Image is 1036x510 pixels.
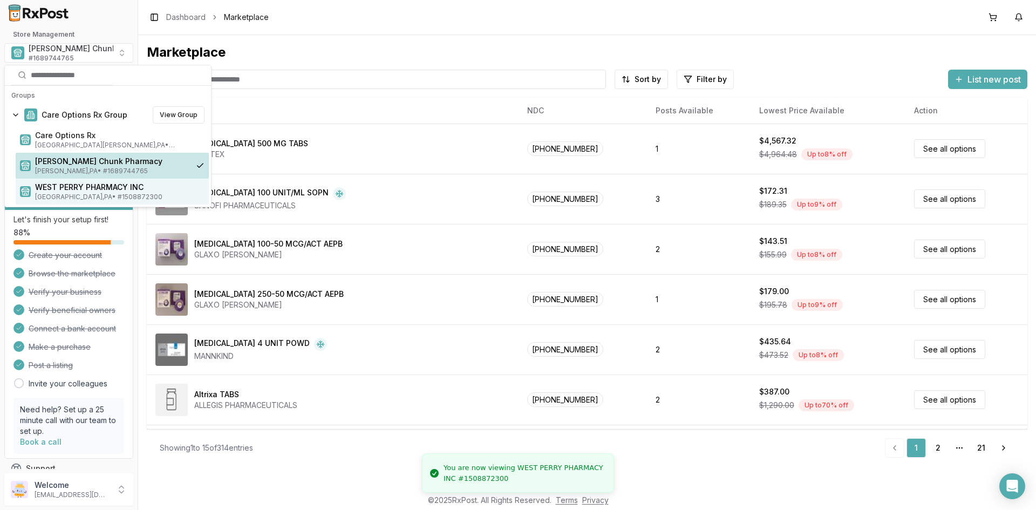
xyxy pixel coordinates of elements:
[799,399,854,411] div: Up to 70 % off
[29,378,107,389] a: Invite your colleagues
[194,338,310,351] div: [MEDICAL_DATA] 4 UNIT POWD
[29,305,115,316] span: Verify beneficial owners
[194,289,344,300] div: [MEDICAL_DATA] 250-50 MCG/ACT AEPB
[444,463,605,484] div: You are now viewing WEST PERRY PHARMACY INC #1508872300
[35,130,205,141] span: Care Options Rx
[759,336,791,347] div: $435.64
[153,106,205,124] button: View Group
[914,290,985,309] a: See all options
[35,193,205,201] span: [GEOGRAPHIC_DATA] , PA • # 1508872300
[7,88,209,103] div: Groups
[29,43,156,54] span: [PERSON_NAME] Chunk Pharmacy
[759,249,787,260] span: $155.99
[20,404,118,437] p: Need help? Set up a 25 minute call with our team to set up.
[35,167,187,175] span: [PERSON_NAME] , PA • # 1689744765
[194,300,344,310] div: GLAXO [PERSON_NAME]
[791,199,842,210] div: Up to 9 % off
[697,74,727,85] span: Filter by
[914,390,985,409] a: See all options
[647,224,750,274] td: 2
[967,73,1021,86] span: List new post
[224,12,269,23] span: Marketplace
[647,375,750,425] td: 2
[527,192,603,206] span: [PHONE_NUMBER]
[35,156,187,167] span: [PERSON_NAME] Chunk Pharmacy
[29,323,116,334] span: Connect a bank account
[29,287,101,297] span: Verify your business
[194,149,308,160] div: APOTEX
[647,98,750,124] th: Posts Available
[13,227,30,238] span: 88 %
[527,392,603,407] span: [PHONE_NUMBER]
[635,74,661,85] span: Sort by
[13,214,124,225] p: Let's finish your setup first!
[905,98,1027,124] th: Action
[791,249,842,261] div: Up to 8 % off
[527,242,603,256] span: [PHONE_NUMBER]
[759,236,787,247] div: $143.51
[194,389,239,400] div: Altrixa TABS
[556,495,578,505] a: Terms
[4,459,133,478] button: Support
[971,438,991,458] a: 21
[194,187,329,200] div: [MEDICAL_DATA] 100 UNIT/ML SOPN
[35,182,205,193] span: WEST PERRY PHARMACY INC
[29,268,115,279] span: Browse the marketplace
[759,186,787,196] div: $172.31
[801,148,853,160] div: Up to 8 % off
[759,286,789,297] div: $179.00
[35,491,110,499] p: [EMAIL_ADDRESS][DOMAIN_NAME]
[759,199,787,210] span: $189.35
[194,239,343,249] div: [MEDICAL_DATA] 100-50 MCG/ACT AEPB
[914,240,985,259] a: See all options
[647,124,750,174] td: 1
[647,174,750,224] td: 3
[155,283,188,316] img: Advair Diskus 250-50 MCG/ACT AEPB
[35,141,205,149] span: [GEOGRAPHIC_DATA][PERSON_NAME] , PA • # 1932201860
[759,386,789,397] div: $387.00
[160,443,253,453] div: Showing 1 to 15 of 314 entries
[194,249,343,260] div: GLAXO [PERSON_NAME]
[885,438,1014,458] nav: pagination
[147,44,1027,61] div: Marketplace
[4,43,133,63] button: Select a view
[166,12,206,23] a: Dashboard
[948,70,1027,89] button: List new post
[928,438,948,458] a: 2
[42,110,127,120] span: Care Options Rx Group
[759,350,788,361] span: $473.52
[194,138,308,149] div: [MEDICAL_DATA] 500 MG TABS
[4,30,133,39] h2: Store Management
[155,233,188,266] img: Advair Diskus 100-50 MCG/ACT AEPB
[751,98,906,124] th: Lowest Price Available
[914,189,985,208] a: See all options
[29,54,74,63] span: # 1689744765
[759,135,796,146] div: $4,567.32
[194,200,346,211] div: SANOFI PHARMACEUTICALS
[993,438,1014,458] a: Go to next page
[194,400,297,411] div: ALLEGIS PHARMACEUTICALS
[759,400,794,411] span: $1,290.00
[914,139,985,158] a: See all options
[615,70,668,89] button: Sort by
[527,342,603,357] span: [PHONE_NUMBER]
[677,70,734,89] button: Filter by
[792,299,843,311] div: Up to 9 % off
[759,149,797,160] span: $4,964.48
[999,473,1025,499] div: Open Intercom Messenger
[155,334,188,366] img: Afrezza 4 UNIT POWD
[29,360,73,371] span: Post a listing
[948,75,1027,86] a: List new post
[20,437,62,446] a: Book a call
[793,349,844,361] div: Up to 8 % off
[519,98,647,124] th: NDC
[647,274,750,324] td: 1
[166,12,269,23] nav: breadcrumb
[29,342,91,352] span: Make a purchase
[35,480,110,491] p: Welcome
[147,98,519,124] th: Drug Name
[906,438,926,458] a: 1
[194,351,327,362] div: MANNKIND
[155,384,188,416] img: Altrixa TABS
[527,141,603,156] span: [PHONE_NUMBER]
